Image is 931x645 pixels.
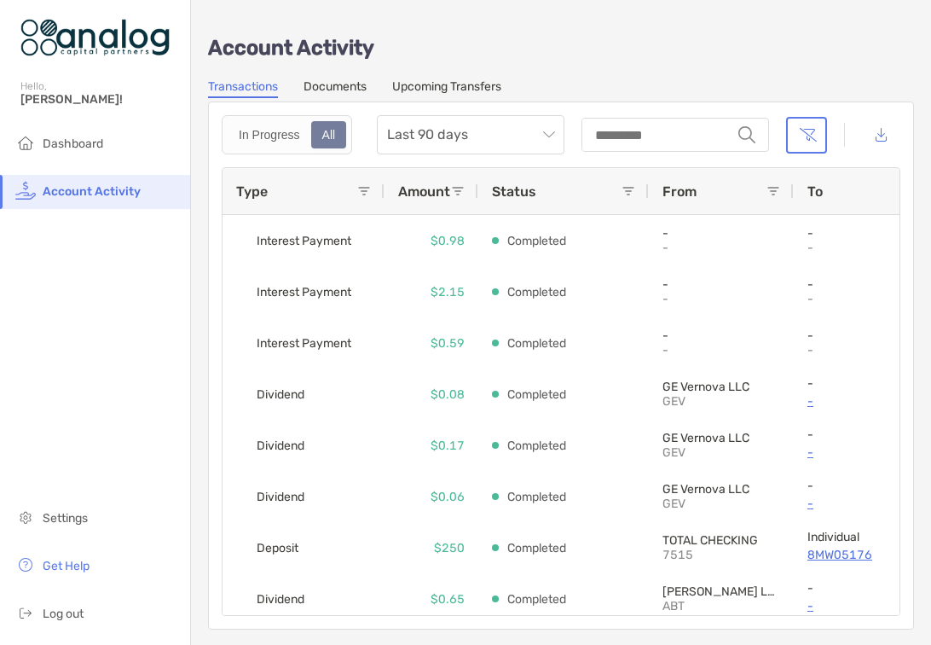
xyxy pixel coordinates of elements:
span: Type [236,183,268,200]
p: - [662,277,780,292]
span: Account Activity [43,184,141,199]
img: logout icon [15,602,36,623]
p: - [807,479,925,493]
a: - [807,493,925,514]
p: - [807,343,925,357]
p: Completed [507,230,566,252]
span: Amount [398,183,450,200]
a: 8MW05176 [807,544,925,566]
p: - [807,427,925,442]
span: [PERSON_NAME]! [20,92,180,107]
img: Zoe Logo [20,7,170,68]
p: Completed [507,282,566,303]
p: $0.06 [431,486,465,508]
img: settings icon [15,507,36,527]
span: Last 90 days [387,116,554,154]
p: Account Activity [208,38,914,59]
p: $0.59 [431,333,465,354]
p: GE Vernova LLC [662,380,780,394]
p: $2.15 [431,282,465,303]
p: GEV [662,394,780,409]
p: - [662,343,780,357]
img: input icon [738,126,755,143]
p: GEV [662,445,780,460]
span: To [807,183,823,200]
a: Documents [304,79,367,98]
p: Completed [507,589,566,610]
p: Individual [807,530,925,544]
span: Interest Payment [257,278,351,306]
p: GE Vernova LLC [662,482,780,497]
p: Completed [507,537,566,559]
a: - [807,442,925,463]
p: Completed [507,486,566,508]
span: Dividend [257,432,304,460]
a: Upcoming Transfers [392,79,501,98]
a: - [807,391,925,412]
img: get-help icon [15,555,36,575]
p: Completed [507,435,566,456]
p: $0.65 [431,589,465,610]
p: - [662,292,780,306]
p: - [807,226,925,241]
p: Abbott Laboratories [662,584,780,599]
span: Status [492,183,536,200]
span: Interest Payment [257,329,351,357]
span: From [662,183,697,200]
p: - [807,581,925,596]
p: - [662,226,780,241]
p: $250 [434,537,465,559]
span: Settings [43,511,88,526]
p: - [662,328,780,343]
p: - [662,241,780,255]
span: Interest Payment [257,227,351,255]
p: GEV [662,497,780,511]
button: Clear filters [786,117,827,154]
div: segmented control [222,115,352,154]
span: Dividend [257,585,304,613]
p: TOTAL CHECKING [662,533,780,548]
p: - [807,241,925,255]
p: ABT [662,599,780,613]
a: Transactions [208,79,278,98]
p: $0.08 [431,384,465,405]
span: Dividend [257,483,304,511]
p: $0.17 [431,435,465,456]
p: - [807,376,925,391]
p: Completed [507,384,566,405]
span: Dividend [257,381,304,409]
span: Log out [43,607,84,621]
p: - [807,328,925,343]
p: - [807,277,925,292]
div: All [313,123,345,147]
p: $0.98 [431,230,465,252]
p: Completed [507,333,566,354]
img: household icon [15,132,36,153]
p: - [807,292,925,306]
span: Get Help [43,559,90,573]
span: Dashboard [43,137,103,151]
p: 7515 [662,548,780,562]
span: Deposit [257,534,298,562]
img: activity icon [15,180,36,200]
a: - [807,596,925,617]
p: GE Vernova LLC [662,431,780,445]
div: In Progress [229,123,309,147]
